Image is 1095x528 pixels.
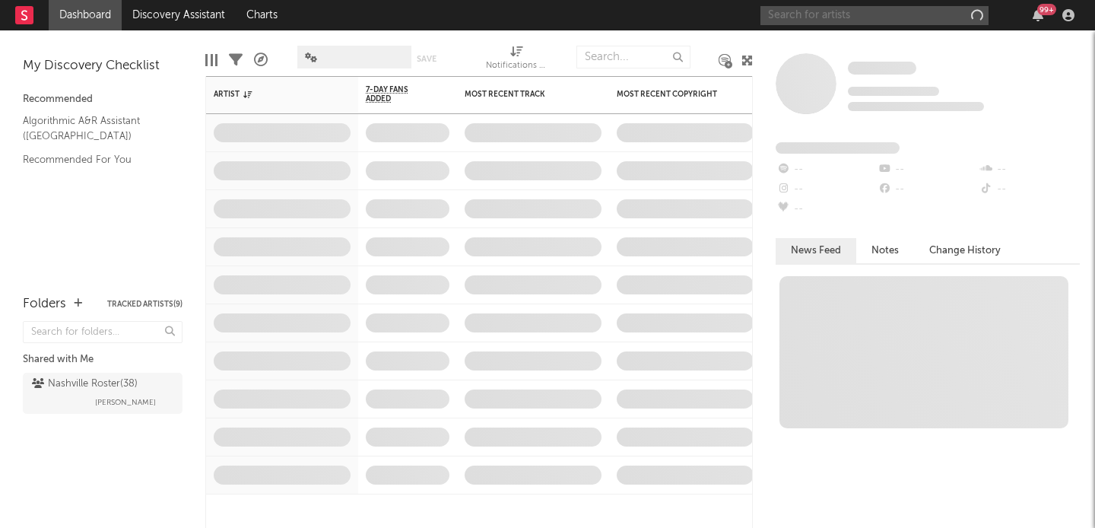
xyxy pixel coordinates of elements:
[229,38,243,82] div: Filters
[23,91,182,109] div: Recommended
[23,373,182,414] a: Nashville Roster(38)[PERSON_NAME]
[486,57,547,75] div: Notifications (Artist)
[417,55,436,63] button: Save
[877,180,978,199] div: --
[23,151,167,168] a: Recommended For You
[465,90,579,99] div: Most Recent Track
[617,90,731,99] div: Most Recent Copyright
[1037,4,1056,15] div: 99 +
[776,142,900,154] span: Fans Added by Platform
[979,180,1080,199] div: --
[877,160,978,180] div: --
[576,46,690,68] input: Search...
[776,238,856,263] button: News Feed
[23,113,167,144] a: Algorithmic A&R Assistant ([GEOGRAPHIC_DATA])
[486,38,547,82] div: Notifications (Artist)
[776,199,877,219] div: --
[760,6,989,25] input: Search for artists
[254,38,268,82] div: A&R Pipeline
[23,321,182,343] input: Search for folders...
[366,85,427,103] span: 7-Day Fans Added
[23,351,182,369] div: Shared with Me
[979,160,1080,180] div: --
[776,180,877,199] div: --
[776,160,877,180] div: --
[205,38,217,82] div: Edit Columns
[856,238,914,263] button: Notes
[107,301,182,308] button: Tracked Artists(9)
[95,393,156,412] span: [PERSON_NAME]
[848,102,984,111] span: 0 fans last week
[914,238,1016,263] button: Change History
[848,62,916,75] span: Some Artist
[32,375,138,393] div: Nashville Roster ( 38 )
[848,87,939,96] span: Tracking Since: [DATE]
[23,57,182,75] div: My Discovery Checklist
[23,295,66,313] div: Folders
[214,90,328,99] div: Artist
[848,61,916,76] a: Some Artist
[1033,9,1043,21] button: 99+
